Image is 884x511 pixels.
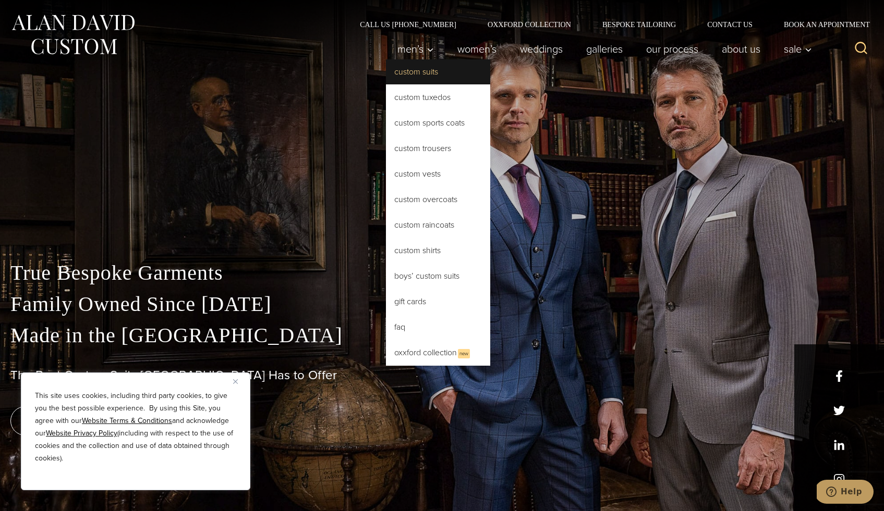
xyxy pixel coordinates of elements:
a: Gift Cards [386,289,490,314]
a: Custom Raincoats [386,213,490,238]
a: Book an Appointment [768,21,874,28]
a: Custom Shirts [386,238,490,263]
a: About Us [710,39,772,59]
a: Women’s [446,39,508,59]
button: Men’s sub menu toggle [386,39,446,59]
a: Galleries [575,39,635,59]
a: Custom Vests [386,161,490,186]
p: True Bespoke Garments Family Owned Since [DATE] Made in the [GEOGRAPHIC_DATA] [10,257,874,351]
img: Alan David Custom [10,11,136,58]
a: Website Terms & Conditions [82,415,172,426]
a: Custom Trousers [386,136,490,161]
button: Sale sub menu toggle [772,39,818,59]
button: View Search Form [849,36,874,61]
button: Close [233,375,246,388]
a: Oxxford Collection [472,21,587,28]
a: Website Privacy Policy [46,428,117,439]
a: weddings [508,39,575,59]
a: book an appointment [10,406,156,435]
p: This site uses cookies, including third party cookies, to give you the best possible experience. ... [35,390,236,465]
span: New [458,349,470,358]
nav: Primary Navigation [386,39,818,59]
a: Custom Overcoats [386,187,490,212]
a: Custom Tuxedos [386,85,490,110]
a: Custom Sports Coats [386,110,490,135]
a: Call Us [PHONE_NUMBER] [344,21,472,28]
h1: The Best Custom Suits [GEOGRAPHIC_DATA] Has to Offer [10,368,874,383]
a: Bespoke Tailoring [587,21,692,28]
a: Our Process [635,39,710,59]
a: Boys’ Custom Suits [386,264,490,289]
a: Oxxford CollectionNew [386,340,490,366]
a: FAQ [386,315,490,340]
a: Custom Suits [386,59,490,84]
nav: Secondary Navigation [344,21,874,28]
img: Close [233,379,238,384]
iframe: Opens a widget where you can chat to one of our agents [817,480,874,506]
a: Contact Us [692,21,768,28]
